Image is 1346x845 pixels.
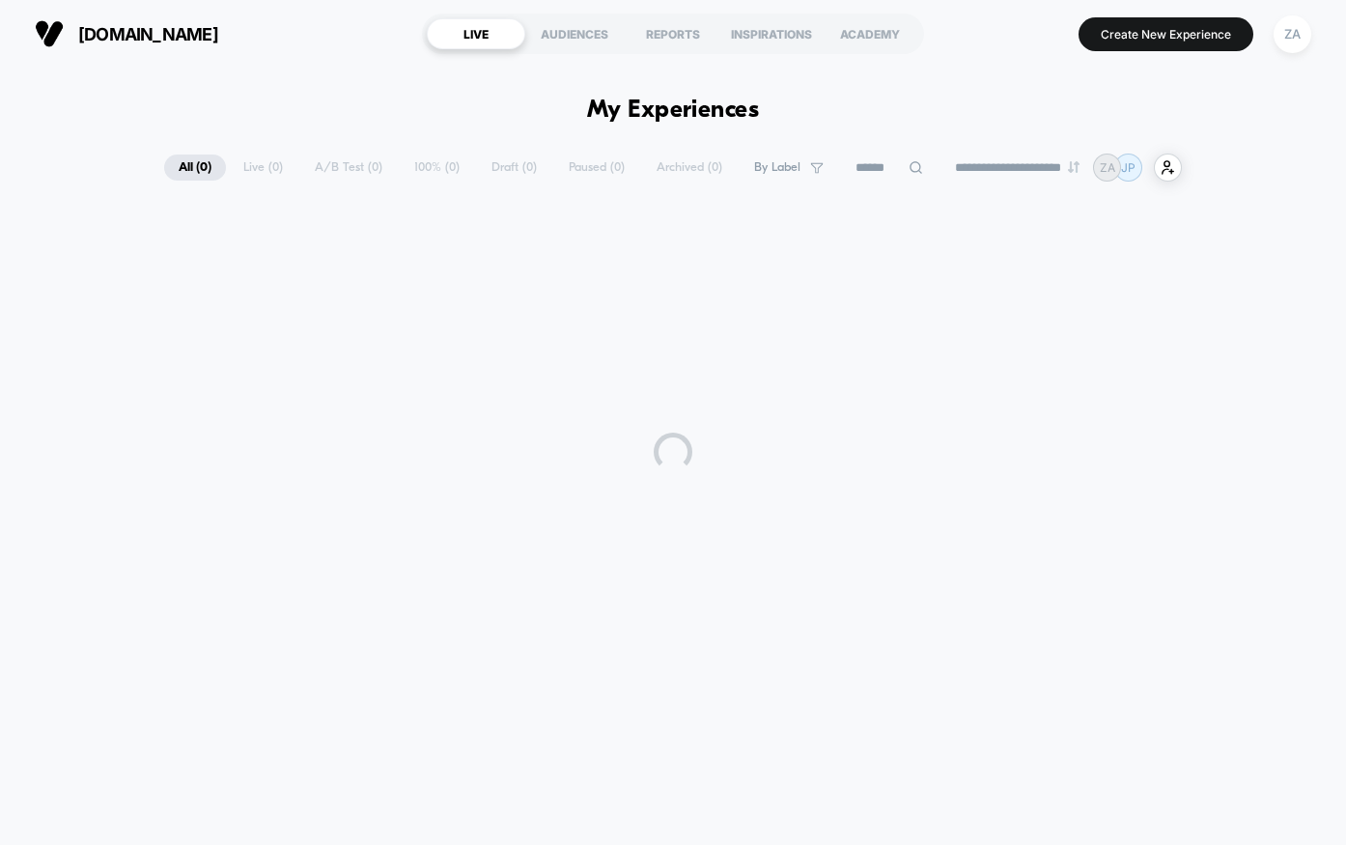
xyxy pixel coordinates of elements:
[587,97,760,125] h1: My Experiences
[1274,15,1311,53] div: ZA
[624,18,722,49] div: REPORTS
[35,19,64,48] img: Visually logo
[1268,14,1317,54] button: ZA
[1100,160,1115,175] p: ZA
[78,24,218,44] span: [DOMAIN_NAME]
[164,155,226,181] span: All ( 0 )
[1079,17,1253,51] button: Create New Experience
[29,18,224,49] button: [DOMAIN_NAME]
[427,18,525,49] div: LIVE
[754,160,800,175] span: By Label
[821,18,919,49] div: ACADEMY
[1121,160,1136,175] p: JP
[722,18,821,49] div: INSPIRATIONS
[1068,161,1080,173] img: end
[525,18,624,49] div: AUDIENCES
